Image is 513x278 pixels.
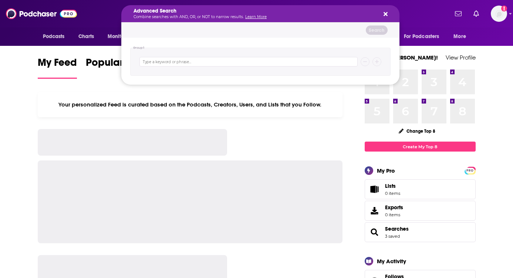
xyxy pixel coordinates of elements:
span: 0 items [385,191,400,196]
p: Combine searches with AND, OR, or NOT to narrow results. [134,15,375,19]
img: User Profile [491,6,507,22]
a: Welcome [PERSON_NAME]! [365,54,438,61]
span: Searches [365,222,476,242]
span: 0 items [385,212,403,217]
a: Searches [367,227,382,237]
a: Show notifications dropdown [452,7,465,20]
span: Exports [367,206,382,216]
span: More [453,31,466,42]
span: Lists [385,183,400,189]
span: Podcasts [43,31,65,42]
a: My Feed [38,56,77,79]
a: Exports [365,201,476,221]
button: open menu [38,30,74,44]
button: Show profile menu [491,6,507,22]
span: My Feed [38,56,77,73]
a: PRO [466,167,475,173]
div: My Pro [377,167,395,174]
button: Change Top 8 [394,126,440,136]
span: Lists [367,184,382,194]
span: For Podcasters [404,31,439,42]
a: Charts [74,30,99,44]
input: Type a keyword or phrase... [139,57,358,67]
a: Searches [385,226,409,232]
a: Lists [365,179,476,199]
span: Popular Feed [86,56,149,73]
a: View Profile [446,54,476,61]
h5: Advanced Search [134,9,375,14]
button: open menu [399,30,450,44]
span: Exports [385,204,403,211]
svg: Add a profile image [501,6,507,11]
a: 3 saved [385,234,400,239]
span: Lists [385,183,396,189]
img: Podchaser - Follow, Share and Rate Podcasts [6,7,77,21]
a: Popular Feed [86,56,149,79]
button: open menu [102,30,144,44]
a: Create My Top 8 [365,142,476,152]
div: Search podcasts, credits, & more... [128,5,406,22]
button: Search [366,26,388,35]
button: open menu [448,30,475,44]
span: Charts [78,31,94,42]
h4: Group 1 [133,46,145,50]
span: Monitoring [108,31,134,42]
a: Show notifications dropdown [470,7,482,20]
a: Learn More [245,14,267,19]
span: Logged in as WE_Broadcast1 [491,6,507,22]
div: My Activity [377,258,406,265]
div: Your personalized Feed is curated based on the Podcasts, Creators, Users, and Lists that you Follow. [38,92,343,117]
span: PRO [466,168,475,173]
